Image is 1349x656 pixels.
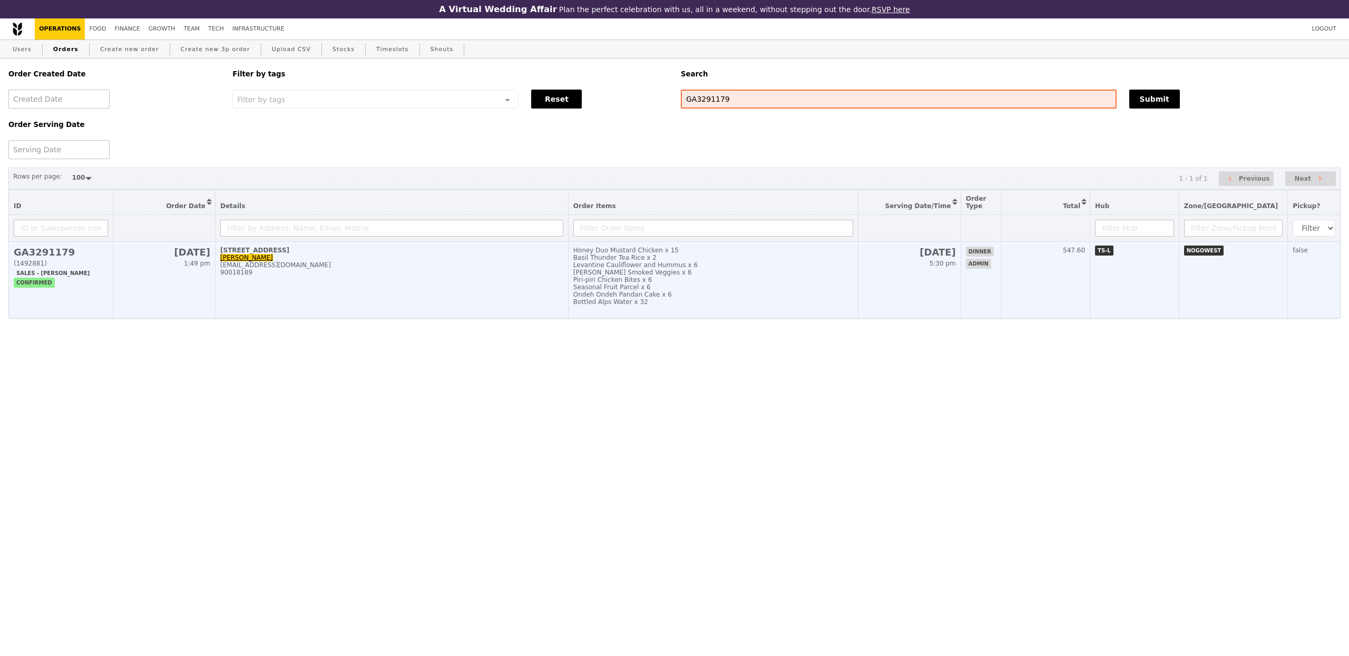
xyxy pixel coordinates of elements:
[118,247,210,258] h2: [DATE]
[1293,247,1308,254] span: false
[35,18,85,40] a: Operations
[966,259,991,269] span: admin
[220,261,563,269] div: [EMAIL_ADDRESS][DOMAIN_NAME]
[328,40,359,59] a: Stocks
[96,40,163,59] a: Create new order
[1293,202,1320,210] span: Pickup?
[573,220,853,237] input: Filter Order Items
[1095,220,1174,237] input: Filter Hub
[8,140,110,159] input: Serving Date
[573,269,853,276] div: [PERSON_NAME] Smoked Veggies x 6
[439,4,556,14] h3: A Virtual Wedding Affair
[1129,90,1180,109] button: Submit
[573,276,853,283] div: Piri-piri Chicken Bites x 6
[1308,18,1341,40] a: Logout
[13,22,22,36] img: Grain logo
[371,4,978,14] div: Plan the perfect celebration with us, all in a weekend, without stepping out the door.
[111,18,144,40] a: Finance
[220,254,273,261] a: [PERSON_NAME]
[8,40,36,59] a: Users
[573,283,853,291] div: Seasonal Fruit Parcel x 6
[14,220,108,237] input: ID or Salesperson name
[144,18,180,40] a: Growth
[573,202,616,210] span: Order Items
[13,171,62,182] label: Rows per page:
[14,278,55,288] span: confirmed
[1294,172,1311,185] span: Next
[930,260,956,267] span: 5:30 pm
[8,70,220,78] h5: Order Created Date
[872,5,910,14] a: RSVP here
[14,247,108,258] h2: GA3291179
[177,40,255,59] a: Create new 3p order
[49,40,83,59] a: Orders
[184,260,210,267] span: 1:49 pm
[1219,171,1274,187] button: Previous
[573,254,853,261] div: Basil Thunder Tea Rice x 2
[220,220,563,237] input: Filter by Address, Name, Email, Mobile
[573,298,853,306] div: Bottled Alps Water x 32
[966,195,986,210] span: Order Type
[204,18,228,40] a: Tech
[372,40,413,59] a: Timeslots
[1095,202,1109,210] span: Hub
[14,268,92,278] span: Sales - [PERSON_NAME]
[681,70,1341,78] h5: Search
[1239,172,1270,185] span: Previous
[426,40,458,59] a: Shouts
[220,202,245,210] span: Details
[232,70,668,78] h5: Filter by tags
[237,94,285,104] span: Filter by tags
[1179,175,1207,182] div: 1 - 1 of 1
[179,18,204,40] a: Team
[1285,171,1336,187] button: Next
[220,247,563,254] div: [STREET_ADDRESS]
[220,269,563,276] div: 90018189
[85,18,110,40] a: Food
[1184,220,1283,237] input: Filter Zone/Pickup Point
[1095,246,1113,256] span: TS-L
[8,121,220,129] h5: Order Serving Date
[863,247,956,258] h2: [DATE]
[1063,247,1085,254] span: 547.60
[8,90,110,109] input: Created Date
[531,90,582,109] button: Reset
[14,260,108,267] div: (1492881)
[573,247,853,254] div: Honey Duo Mustard Chicken x 15
[573,261,853,269] div: Levantine Cauliflower and Hummus x 6
[14,202,21,210] span: ID
[966,247,994,257] span: dinner
[268,40,315,59] a: Upload CSV
[228,18,289,40] a: Infrastructure
[1184,202,1278,210] span: Zone/[GEOGRAPHIC_DATA]
[573,291,853,298] div: Ondeh Ondeh Pandan Cake x 6
[1184,246,1224,256] span: NOGOWEST
[681,90,1117,109] input: Search any field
